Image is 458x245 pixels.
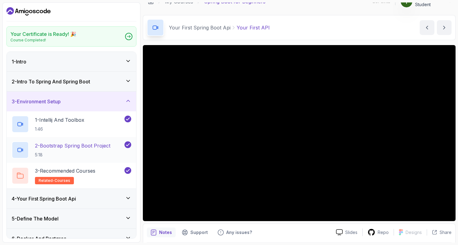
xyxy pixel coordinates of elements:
[7,189,136,209] button: 4-Your First Spring Boot Api
[12,195,76,202] h3: 4 - Your First Spring Boot Api
[7,72,136,91] button: 2-Intro To Spring And Spring Boot
[12,58,26,65] h3: 1 - Intro
[12,98,61,105] h3: 3 - Environment Setup
[420,20,434,35] button: previous content
[406,229,422,235] p: Designs
[237,24,270,31] p: Your First API
[12,78,90,85] h3: 2 - Intro To Spring And Spring Boot
[415,2,445,8] p: Student
[10,38,76,43] p: Course Completed!
[178,228,212,237] button: Support button
[12,141,131,159] button: 2-Bootstrap Spring Boot Project5:18
[437,20,452,35] button: next content
[363,228,394,236] a: Repo
[39,178,70,183] span: related-courses
[331,229,362,235] a: Slides
[35,116,84,124] p: 1 - Intellij And Toolbox
[345,229,357,235] p: Slides
[169,24,231,31] p: Your First Spring Boot Api
[143,45,456,221] iframe: 1 - Your First API
[7,209,136,228] button: 5-Define The Model
[440,229,452,235] p: Share
[12,215,59,222] h3: 5 - Define The Model
[6,26,136,47] a: Your Certificate is Ready! 🎉Course Completed!
[378,229,389,235] p: Repo
[226,229,252,235] p: Any issues?
[7,92,136,111] button: 3-Environment Setup
[12,167,131,184] button: 3-Recommended Coursesrelated-courses
[159,229,172,235] p: Notes
[427,229,452,235] button: Share
[10,30,76,38] h2: Your Certificate is Ready! 🎉
[147,228,176,237] button: notes button
[35,126,84,132] p: 1:46
[12,235,66,242] h3: 6 - Docker And Postgres
[35,152,110,158] p: 5:18
[35,167,95,174] p: 3 - Recommended Courses
[12,116,131,133] button: 1-Intellij And Toolbox1:46
[190,229,208,235] p: Support
[214,228,256,237] button: Feedback button
[35,142,110,149] p: 2 - Bootstrap Spring Boot Project
[6,6,51,16] a: Dashboard
[7,52,136,71] button: 1-Intro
